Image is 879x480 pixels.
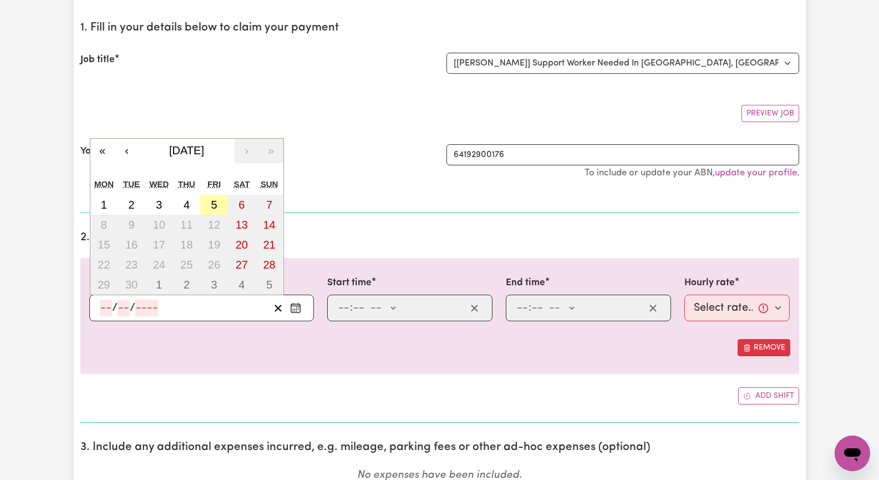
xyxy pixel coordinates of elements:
abbr: September 25, 2025 [180,259,192,271]
abbr: September 15, 2025 [98,239,110,251]
abbr: Wednesday [149,179,169,189]
span: / [112,302,118,314]
button: Clear date [270,300,287,316]
abbr: September 1, 2025 [101,199,107,211]
button: September 18, 2025 [173,235,201,255]
abbr: September 16, 2025 [125,239,138,251]
h2: 2. Enter the details of your shift(s) [80,231,799,245]
abbr: September 27, 2025 [236,259,248,271]
button: September 16, 2025 [118,235,145,255]
button: September 23, 2025 [118,255,145,275]
button: September 28, 2025 [256,255,283,275]
button: September 27, 2025 [228,255,256,275]
abbr: October 4, 2025 [238,279,245,291]
input: -- [353,300,365,316]
span: : [529,302,531,314]
button: ‹ [115,139,139,163]
abbr: Sunday [261,179,278,189]
button: » [259,139,283,163]
abbr: October 1, 2025 [156,279,162,291]
iframe: Button to launch messaging window [835,436,870,471]
button: September 26, 2025 [200,255,228,275]
abbr: September 19, 2025 [208,239,220,251]
input: -- [118,300,130,316]
button: September 21, 2025 [256,235,283,255]
button: September 11, 2025 [173,215,201,235]
abbr: September 17, 2025 [153,239,165,251]
span: [DATE] [169,144,204,156]
button: September 1, 2025 [90,195,118,215]
button: September 5, 2025 [200,195,228,215]
abbr: September 26, 2025 [208,259,220,271]
input: -- [100,300,112,316]
abbr: October 5, 2025 [266,279,272,291]
abbr: September 28, 2025 [263,259,275,271]
h2: 1. Fill in your details below to claim your payment [80,21,799,35]
button: September 30, 2025 [118,275,145,295]
abbr: September 2, 2025 [128,199,134,211]
button: September 29, 2025 [90,275,118,295]
button: Remove this shift [738,339,790,356]
abbr: September 9, 2025 [128,219,134,231]
button: › [235,139,259,163]
abbr: Saturday [233,179,250,189]
button: September 25, 2025 [173,255,201,275]
button: September 9, 2025 [118,215,145,235]
abbr: September 24, 2025 [153,259,165,271]
span: : [350,302,353,314]
abbr: September 14, 2025 [263,219,275,231]
input: -- [338,300,350,316]
button: October 3, 2025 [200,275,228,295]
button: September 10, 2025 [145,215,173,235]
abbr: September 30, 2025 [125,279,138,291]
button: Enter the date of care work [287,300,304,316]
button: October 5, 2025 [256,275,283,295]
abbr: September 8, 2025 [101,219,107,231]
button: September 24, 2025 [145,255,173,275]
button: September 22, 2025 [90,255,118,275]
button: October 4, 2025 [228,275,256,295]
label: Start time [327,276,372,290]
abbr: September 13, 2025 [236,219,248,231]
label: Date of care work [89,276,170,290]
label: Job title [80,53,115,67]
button: Preview Job [741,105,799,122]
input: ---- [135,300,158,316]
button: September 17, 2025 [145,235,173,255]
h2: 3. Include any additional expenses incurred, e.g. mileage, parking fees or other ad-hoc expenses ... [80,441,799,454]
span: / [130,302,135,314]
button: October 2, 2025 [173,275,201,295]
abbr: September 20, 2025 [236,239,248,251]
button: September 15, 2025 [90,235,118,255]
abbr: September 12, 2025 [208,219,220,231]
button: September 4, 2025 [173,195,201,215]
input: -- [516,300,529,316]
button: September 14, 2025 [256,215,283,235]
label: Hourly rate [684,276,735,290]
abbr: Friday [207,179,221,189]
abbr: October 2, 2025 [184,279,190,291]
abbr: September 22, 2025 [98,259,110,271]
abbr: September 21, 2025 [263,239,275,251]
button: September 8, 2025 [90,215,118,235]
abbr: September 5, 2025 [211,199,217,211]
abbr: September 7, 2025 [266,199,272,211]
abbr: September 18, 2025 [180,239,192,251]
button: September 6, 2025 [228,195,256,215]
label: Your ABN [80,144,122,159]
button: « [90,139,115,163]
abbr: September 10, 2025 [153,219,165,231]
small: To include or update your ABN, . [585,168,799,178]
button: September 13, 2025 [228,215,256,235]
button: September 19, 2025 [200,235,228,255]
button: Add another shift [738,387,799,405]
abbr: September 23, 2025 [125,259,138,271]
abbr: Tuesday [123,179,140,189]
button: September 7, 2025 [256,195,283,215]
abbr: September 11, 2025 [180,219,192,231]
abbr: September 29, 2025 [98,279,110,291]
button: September 12, 2025 [200,215,228,235]
input: -- [531,300,543,316]
button: September 20, 2025 [228,235,256,255]
button: September 3, 2025 [145,195,173,215]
